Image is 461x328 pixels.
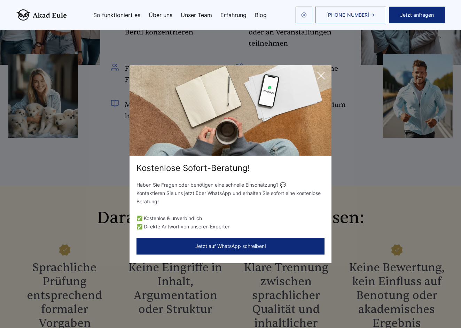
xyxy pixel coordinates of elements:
a: Über uns [149,12,172,18]
div: Kostenlose Sofort-Beratung! [130,163,331,174]
a: So funktioniert es [93,12,140,18]
img: exit [130,65,331,156]
span: [PHONE_NUMBER] [326,12,369,18]
a: [PHONE_NUMBER] [315,7,386,23]
img: email [301,12,307,18]
a: Erfahrung [220,12,247,18]
a: Unser Team [181,12,212,18]
button: Jetzt anfragen [389,7,445,23]
img: logo [16,9,67,21]
a: Blog [255,12,267,18]
p: Haben Sie Fragen oder benötigen eine schnelle Einschätzung? 💬 Kontaktieren Sie uns jetzt über Wha... [136,181,325,206]
li: ✅ Direkte Antwort von unseren Experten [136,222,325,231]
button: Jetzt auf WhatsApp schreiben! [136,238,325,255]
li: ✅ Kostenlos & unverbindlich [136,214,325,222]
